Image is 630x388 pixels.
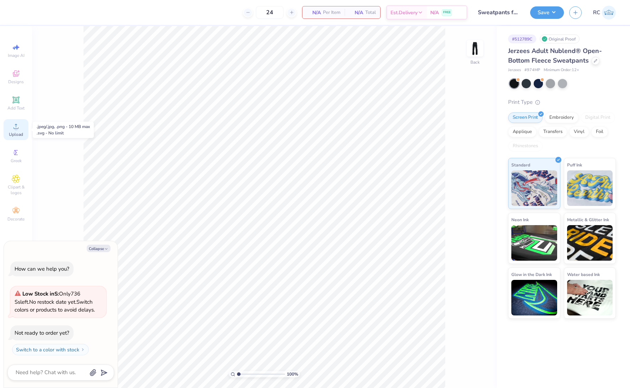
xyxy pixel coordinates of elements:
[530,6,564,19] button: Save
[511,161,530,169] span: Standard
[37,123,90,130] div: .jpeg/.jpg, .png - 10 MB max
[307,9,321,16] span: N/A
[593,6,616,20] a: RC
[37,130,90,136] div: .svg - No limit
[511,225,557,261] img: Neon Ink
[256,6,284,19] input: – –
[602,6,616,20] img: Rio Cabojoc
[540,34,580,43] div: Original Proof
[567,271,600,278] span: Water based Ink
[511,280,557,315] img: Glow in the Dark Ink
[473,5,525,20] input: Untitled Design
[15,265,69,272] div: How can we help you?
[524,67,540,73] span: # 974MP
[508,47,602,65] span: Jerzees Adult Nublend® Open-Bottom Fleece Sweatpants
[365,9,376,16] span: Total
[511,271,552,278] span: Glow in the Dark Ink
[567,161,582,169] span: Puff Ink
[9,132,23,137] span: Upload
[468,41,482,55] img: Back
[508,34,536,43] div: # 512789C
[470,59,480,65] div: Back
[508,141,543,152] div: Rhinestones
[7,216,25,222] span: Decorate
[349,9,363,16] span: N/A
[567,216,609,223] span: Metallic & Glitter Ink
[511,170,557,206] img: Standard
[508,67,521,73] span: Jerzees
[22,290,59,297] strong: Low Stock in S :
[15,290,95,313] span: Only 736 Ss left. Switch colors or products to avoid delays.
[7,105,25,111] span: Add Text
[15,329,69,336] div: Not ready to order yet?
[567,170,613,206] img: Puff Ink
[569,127,589,137] div: Vinyl
[430,9,439,16] span: N/A
[593,9,600,17] span: RC
[81,347,85,352] img: Switch to a color with stock
[4,184,28,196] span: Clipart & logos
[539,127,567,137] div: Transfers
[29,298,76,305] span: No restock date yet.
[8,79,24,85] span: Designs
[12,344,89,355] button: Switch to a color with stock
[8,53,25,58] span: Image AI
[567,225,613,261] img: Metallic & Glitter Ink
[581,112,615,123] div: Digital Print
[544,67,579,73] span: Minimum Order: 12 +
[508,98,616,106] div: Print Type
[511,216,529,223] span: Neon Ink
[287,371,298,377] span: 100 %
[391,9,418,16] span: Est. Delivery
[508,127,537,137] div: Applique
[87,245,111,252] button: Collapse
[11,158,22,164] span: Greek
[508,112,543,123] div: Screen Print
[591,127,608,137] div: Foil
[443,10,451,15] span: FREE
[567,280,613,315] img: Water based Ink
[545,112,578,123] div: Embroidery
[323,9,340,16] span: Per Item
